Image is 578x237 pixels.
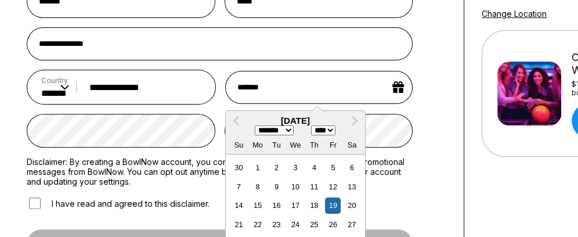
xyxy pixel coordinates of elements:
div: Choose Thursday, October 11th, 2001 [306,179,322,195]
label: Disclaimer: By creating a BowlNow account, you consent to receiving notifications and promotional... [27,157,413,186]
div: Choose Wednesday, October 3rd, 2001 [287,160,303,175]
div: Choose Monday, October 1st, 2001 [250,160,265,175]
div: Choose Sunday, October 7th, 2001 [231,179,247,195]
label: I have read and agreed to this disclaimer. [27,196,209,211]
div: Choose Tuesday, October 16th, 2001 [269,198,284,213]
div: Choose Sunday, October 21st, 2001 [231,217,247,232]
button: Next Month [345,112,364,131]
div: Choose Tuesday, October 9th, 2001 [269,179,284,195]
div: Th [306,137,322,152]
div: [DATE] [226,116,365,125]
div: Su [231,137,247,152]
div: Sa [344,137,360,152]
div: Choose Friday, October 5th, 2001 [325,160,341,175]
div: Tu [269,137,284,152]
div: Choose Thursday, October 4th, 2001 [306,160,322,175]
div: We [287,137,303,152]
div: Choose Wednesday, October 24th, 2001 [287,217,303,232]
div: Mo [250,137,265,152]
div: Choose Tuesday, October 2nd, 2001 [269,160,284,175]
div: Choose Saturday, October 27th, 2001 [344,217,360,232]
div: Choose Saturday, October 6th, 2001 [344,160,360,175]
button: Previous Month [227,112,245,131]
a: Change Location [482,9,547,19]
div: Choose Thursday, October 18th, 2001 [306,198,322,213]
div: Choose Monday, October 8th, 2001 [250,179,265,195]
div: Choose Saturday, October 13th, 2001 [344,179,360,195]
div: Choose Sunday, September 30th, 2001 [231,160,247,175]
div: Choose Saturday, October 20th, 2001 [344,198,360,213]
div: Choose Monday, October 22nd, 2001 [250,217,265,232]
div: Choose Sunday, October 14th, 2001 [231,198,247,213]
label: Country [41,76,69,85]
div: Choose Tuesday, October 23rd, 2001 [269,217,284,232]
div: Choose Monday, October 15th, 2001 [250,198,265,213]
img: Open Bowling Weekend [497,62,561,125]
div: Choose Thursday, October 25th, 2001 [306,217,322,232]
div: Choose Friday, October 26th, 2001 [325,217,341,232]
div: Choose Friday, October 12th, 2001 [325,179,341,195]
div: Choose Wednesday, October 10th, 2001 [287,179,303,195]
div: Fr [325,137,341,152]
input: I have read and agreed to this disclaimer. [29,198,41,209]
div: Choose Wednesday, October 17th, 2001 [287,198,303,213]
div: Choose Friday, October 19th, 2001 [325,198,341,213]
